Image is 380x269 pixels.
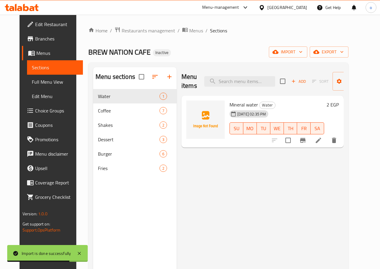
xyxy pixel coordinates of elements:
[296,133,310,148] button: Branch-specific-item
[327,133,341,148] button: delete
[153,50,171,55] span: Inactive
[110,27,112,34] li: /
[230,100,258,109] span: Mineral water
[22,161,83,175] a: Upsell
[88,45,150,59] span: BREW NATION CAFE
[88,27,348,34] nav: breadcrumb
[260,102,275,109] span: Water
[93,89,177,103] div: Water1
[289,77,308,86] button: Add
[160,107,167,114] div: items
[122,27,175,34] span: Restaurants management
[135,70,148,83] span: Select all sections
[35,150,78,157] span: Menu disclaimer
[35,179,78,186] span: Coverage Report
[308,77,333,86] span: Select section first
[98,107,160,114] span: Coffee
[93,103,177,118] div: Coffee7
[22,17,83,31] a: Edit Restaurant
[27,89,83,103] a: Edit Menu
[210,27,227,34] span: Sections
[32,64,78,71] span: Sections
[160,122,167,128] span: 2
[160,108,167,114] span: 7
[38,210,47,218] span: 1.0.0
[269,46,307,58] button: import
[182,27,203,34] a: Menus
[23,220,50,228] span: Get support on:
[235,111,268,117] span: [DATE] 02:35 PM
[181,72,197,90] h2: Menu items
[27,60,83,75] a: Sections
[313,124,322,133] span: SA
[93,147,177,161] div: Burger6
[35,121,78,129] span: Coupons
[22,250,71,257] div: Import is done successfully
[148,70,162,84] span: Sort sections
[160,151,167,157] span: 6
[88,27,108,34] a: Home
[327,100,339,109] h6: 2 EGP
[160,150,167,157] div: items
[243,122,257,134] button: MO
[32,78,78,85] span: Full Menu View
[290,78,307,85] span: Add
[311,122,324,134] button: SA
[160,136,167,143] div: items
[98,121,160,129] span: Shakes
[98,165,160,172] span: Fries
[36,49,78,57] span: Menus
[98,93,160,100] div: Water
[286,124,295,133] span: TH
[186,100,225,139] img: Mineral water
[160,93,167,100] div: items
[153,49,171,56] div: Inactive
[22,118,83,132] a: Coupons
[315,137,322,144] a: Edit menu item
[22,31,83,46] a: Branches
[35,193,78,201] span: Grocery Checklist
[274,48,302,56] span: import
[370,4,372,11] span: o
[205,27,208,34] li: /
[162,70,177,84] button: Add section
[27,75,83,89] a: Full Menu View
[96,72,135,81] h2: Menu sections
[178,27,180,34] li: /
[259,124,268,133] span: TU
[22,190,83,204] a: Grocery Checklist
[289,77,308,86] span: Add item
[267,4,307,11] div: [GEOGRAPHIC_DATA]
[204,76,275,87] input: search
[310,46,348,58] button: export
[35,136,78,143] span: Promotions
[315,48,344,56] span: export
[98,150,160,157] div: Burger
[23,210,37,218] span: Version:
[333,72,373,91] button: Manage items
[22,46,83,60] a: Menus
[202,4,239,11] div: Menu-management
[35,21,78,28] span: Edit Restaurant
[257,122,270,134] button: TU
[98,136,160,143] span: Dessert
[35,35,78,42] span: Branches
[246,124,254,133] span: MO
[114,27,175,34] a: Restaurants management
[299,124,308,133] span: FR
[93,132,177,147] div: Dessert3
[232,124,241,133] span: SU
[22,147,83,161] a: Menu disclaimer
[22,132,83,147] a: Promotions
[230,122,243,134] button: SU
[160,166,167,171] span: 2
[160,94,167,99] span: 1
[160,137,167,142] span: 3
[93,118,177,132] div: Shakes2
[160,121,167,129] div: items
[284,122,297,134] button: TH
[35,165,78,172] span: Upsell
